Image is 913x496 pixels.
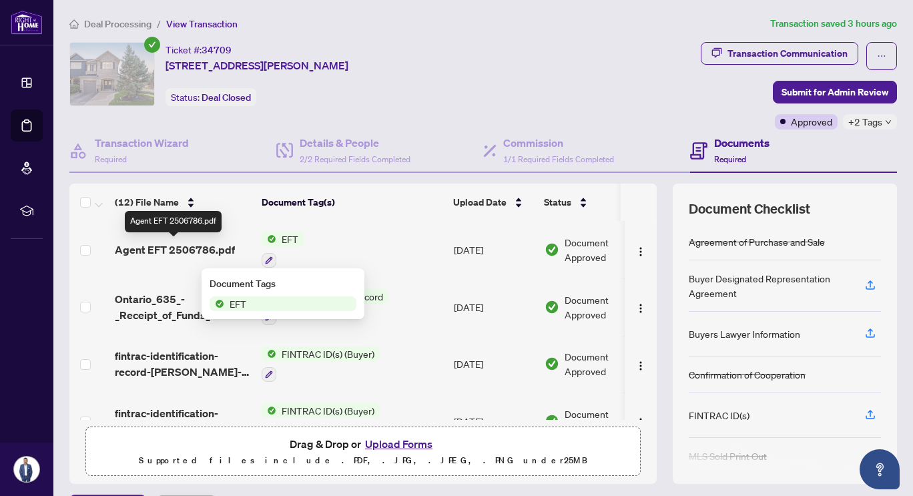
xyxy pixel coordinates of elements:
h4: Commission [503,135,614,151]
button: Open asap [860,449,900,489]
img: Status Icon [262,232,276,246]
span: Status [544,195,571,210]
button: Logo [630,239,651,260]
div: Agent EFT 2506786.pdf [125,211,222,232]
img: Document Status [545,300,559,314]
span: Deal Processing [84,18,151,30]
span: ellipsis [877,51,886,61]
span: (12) File Name [115,195,179,210]
img: Status Icon [210,296,224,311]
td: [DATE] [448,278,539,336]
img: Document Status [545,242,559,257]
span: Document Approved [565,235,647,264]
span: FINTRAC ID(s) (Buyer) [276,346,380,361]
span: down [885,119,892,126]
li: / [157,16,161,31]
button: Status IconEFT [262,232,304,268]
div: FINTRAC ID(s) [689,408,749,423]
td: [DATE] [448,221,539,278]
img: Profile Icon [14,457,39,482]
span: +2 Tags [848,114,882,130]
button: Status IconFINTRAC ID(s) (Buyer) [262,403,380,439]
span: home [69,19,79,29]
td: [DATE] [448,393,539,450]
div: Agreement of Purchase and Sale [689,234,825,249]
h4: Transaction Wizard [95,135,189,151]
img: Logo [635,360,646,371]
button: Logo [630,411,651,432]
img: IMG-W12076832_1.jpg [70,43,154,105]
button: Transaction Communication [701,42,858,65]
th: Upload Date [448,184,539,221]
span: Document Approved [565,407,647,436]
span: EFT [276,232,304,246]
span: fintrac-identification-record-hanady-[PERSON_NAME]-20250721-202438_1.pdf [115,405,251,437]
span: Document Approved [565,292,647,322]
div: Document Tags [210,276,356,291]
span: Required [95,154,127,164]
span: Agent EFT 2506786.pdf [115,242,235,258]
button: Upload Forms [361,435,436,453]
img: Document Status [545,414,559,429]
h4: Details & People [300,135,410,151]
span: check-circle [144,37,160,53]
div: Transaction Communication [727,43,848,64]
img: Logo [635,303,646,314]
button: Submit for Admin Review [773,81,897,103]
span: Required [714,154,746,164]
div: Status: [166,88,256,106]
article: Transaction saved 3 hours ago [770,16,897,31]
span: 34709 [202,44,232,56]
button: Logo [630,353,651,375]
span: View Transaction [166,18,238,30]
span: Document Approved [565,349,647,379]
th: (12) File Name [109,184,256,221]
span: FINTRAC ID(s) (Buyer) [276,403,380,418]
span: Deal Closed [202,91,251,103]
img: Logo [635,417,646,428]
span: Ontario_635_-_Receipt_of_Funds_Record.pdf [115,291,251,323]
img: Status Icon [262,346,276,361]
td: [DATE] [448,336,539,393]
span: fintrac-identification-record-[PERSON_NAME]-el-[PERSON_NAME]-20250721-202427_1.pdf [115,348,251,380]
th: Document Tag(s) [256,184,448,221]
div: Buyer Designated Representation Agreement [689,271,849,300]
img: Document Status [545,356,559,371]
h4: Documents [714,135,770,151]
div: Confirmation of Cooperation [689,367,806,382]
span: Document Checklist [689,200,810,218]
th: Status [539,184,652,221]
button: Logo [630,296,651,318]
img: Logo [635,246,646,257]
span: 1/1 Required Fields Completed [503,154,614,164]
span: Upload Date [453,195,507,210]
span: [STREET_ADDRESS][PERSON_NAME] [166,57,348,73]
div: Buyers Lawyer Information [689,326,800,341]
div: Ticket #: [166,42,232,57]
span: Drag & Drop or [290,435,436,453]
p: Supported files include .PDF, .JPG, .JPEG, .PNG under 25 MB [94,453,632,469]
span: EFT [224,296,252,311]
span: Approved [791,114,832,129]
img: logo [11,10,43,35]
img: Status Icon [262,403,276,418]
span: 2/2 Required Fields Completed [300,154,410,164]
span: Submit for Admin Review [782,81,888,103]
button: Status IconFINTRAC ID(s) (Buyer) [262,346,380,383]
span: Drag & Drop orUpload FormsSupported files include .PDF, .JPG, .JPEG, .PNG under25MB [86,427,640,477]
